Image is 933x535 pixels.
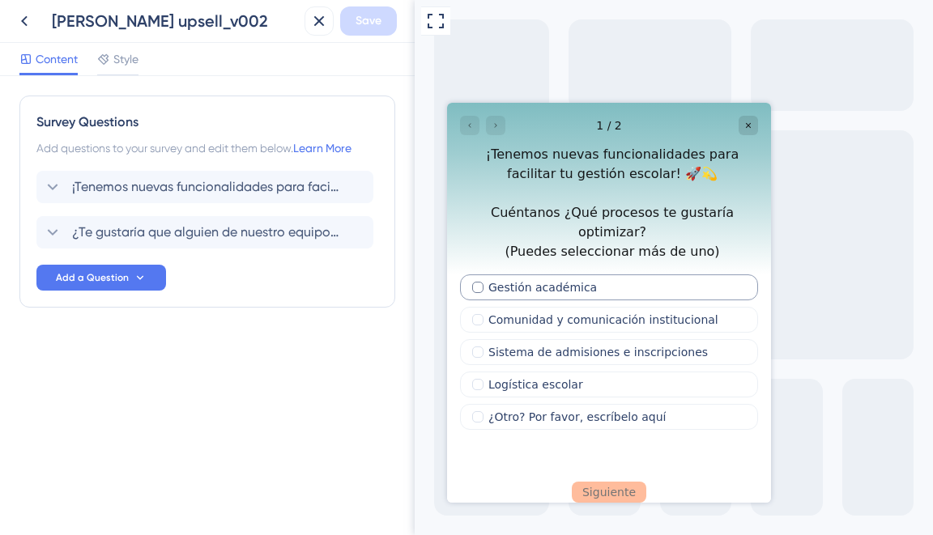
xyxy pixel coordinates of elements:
[56,271,129,284] span: Add a Question
[340,6,397,36] button: Save
[32,103,356,503] iframe: UserGuiding Survey
[356,11,381,31] span: Save
[41,240,261,259] span: Sistema de admisiones e inscripciones
[36,113,378,132] div: Survey Questions
[72,177,339,197] span: ¡Tenemos nuevas funcionalidades para facilitar tu gestión escolar! 🚀💫 Cuéntanos ¿Qué procesos te ...
[52,10,298,32] div: [PERSON_NAME] upsell_v002
[293,142,351,155] a: Learn More
[36,138,378,158] div: Add questions to your survey and edit them below.
[72,223,339,242] span: ¿Te gustaría que alguien de nuestro equipo te muestre cómo optimizar tu gestión escolar? Por favo...
[41,175,150,194] span: Gestión académica
[36,265,166,291] button: Add a Question
[41,207,271,227] span: Comunidad y comunicación institucional
[113,49,138,69] span: Style
[36,49,78,69] span: Content
[41,304,219,324] span: ¿Otro? Por favor, escríbelo aquí
[41,272,136,291] span: Logística escolar
[125,379,199,400] button: Siguiente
